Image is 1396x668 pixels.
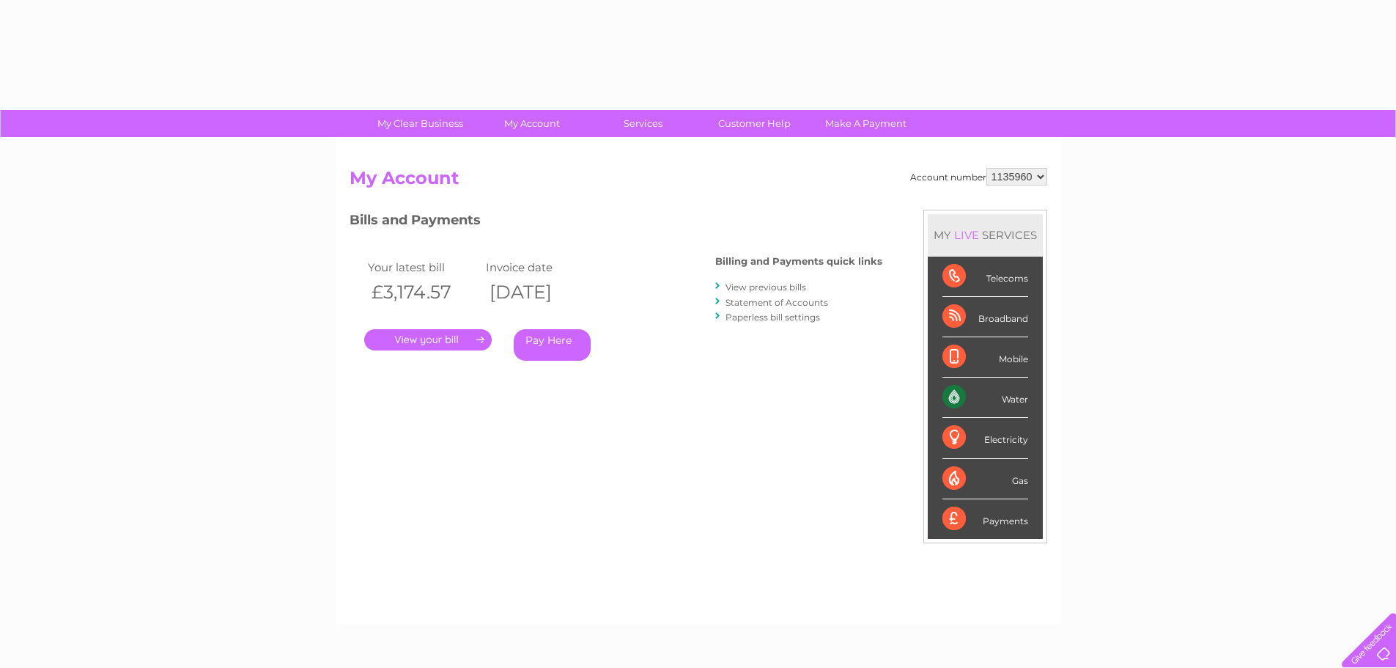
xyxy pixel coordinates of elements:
a: . [364,329,492,350]
td: Invoice date [482,257,600,277]
h3: Bills and Payments [350,210,882,235]
div: Telecoms [942,257,1028,297]
div: MY SERVICES [928,214,1043,256]
a: Customer Help [694,110,815,137]
a: Make A Payment [805,110,926,137]
th: [DATE] [482,277,600,307]
div: Mobile [942,337,1028,378]
div: Account number [910,168,1047,186]
h2: My Account [350,168,1047,196]
h4: Billing and Payments quick links [715,256,882,267]
div: Water [942,378,1028,418]
a: Services [583,110,703,137]
a: Pay Here [514,329,591,361]
th: £3,174.57 [364,277,482,307]
div: Payments [942,499,1028,539]
a: Paperless bill settings [725,312,820,323]
div: Gas [942,459,1028,499]
a: Statement of Accounts [725,297,828,308]
a: My Clear Business [360,110,481,137]
a: View previous bills [725,282,806,293]
div: LIVE [951,228,982,242]
div: Broadband [942,297,1028,337]
div: Electricity [942,418,1028,458]
td: Your latest bill [364,257,482,277]
a: My Account [471,110,592,137]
